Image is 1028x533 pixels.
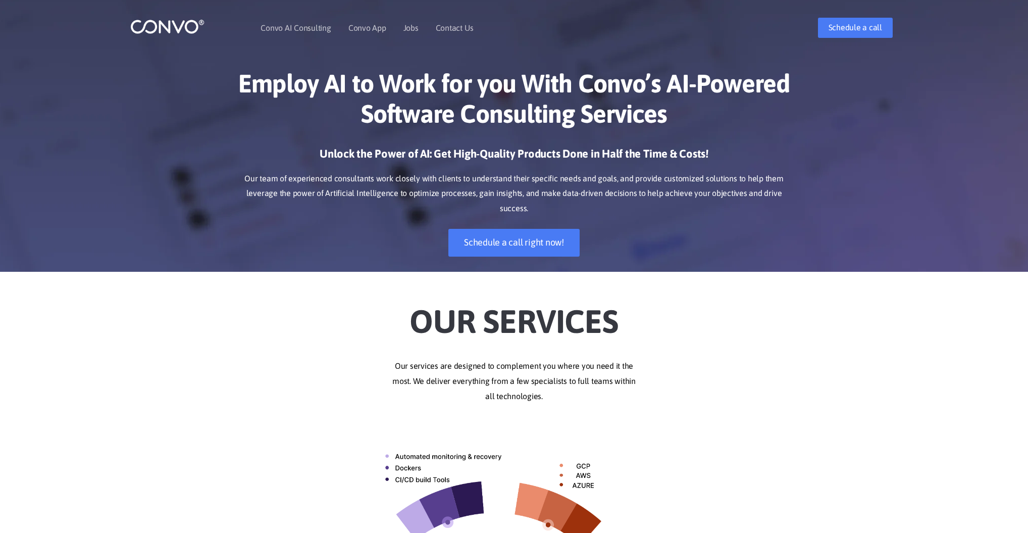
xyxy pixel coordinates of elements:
p: Our team of experienced consultants work closely with clients to understand their specific needs ... [234,171,794,217]
h1: Employ AI to Work for you With Convo’s AI-Powered Software Consulting Services [234,68,794,136]
a: Jobs [403,24,419,32]
p: Our services are designed to complement you where you need it the most. We deliver everything fro... [234,359,794,404]
h2: Our Services [234,287,794,344]
a: Schedule a call [818,18,893,38]
h3: Unlock the Power of AI: Get High-Quality Products Done in Half the Time & Costs! [234,147,794,169]
a: Convo App [348,24,386,32]
a: Convo AI Consulting [261,24,331,32]
a: Contact Us [436,24,474,32]
a: Schedule a call right now! [448,229,580,257]
img: logo_1.png [130,19,204,34]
